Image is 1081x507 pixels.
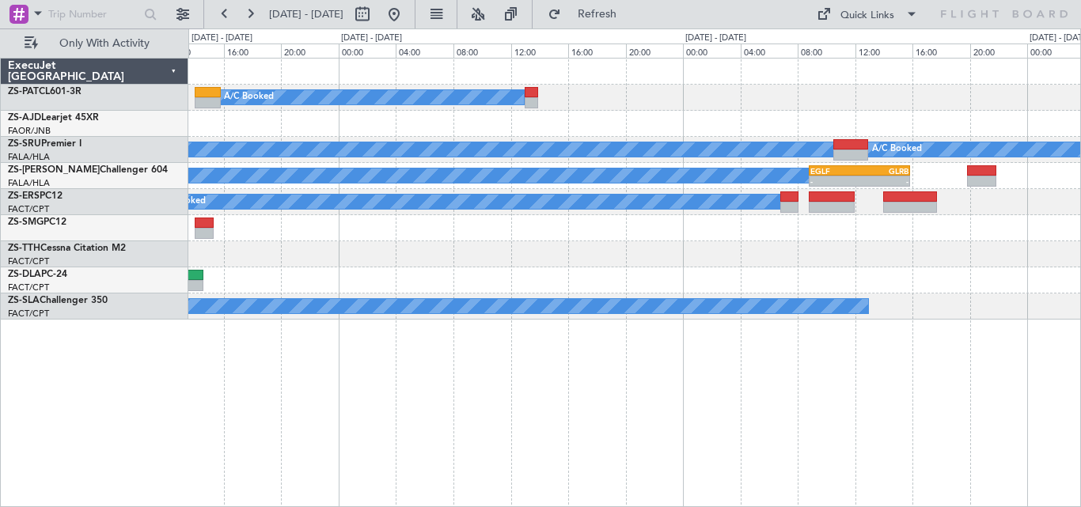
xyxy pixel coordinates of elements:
a: FACT/CPT [8,282,49,293]
span: ZS-SMG [8,218,44,227]
span: ZS-SRU [8,139,41,149]
a: FACT/CPT [8,203,49,215]
button: Refresh [540,2,635,27]
div: 08:00 [453,44,511,58]
a: ZS-SMGPC12 [8,218,66,227]
span: Only With Activity [41,38,167,49]
a: ZS-ERSPC12 [8,191,63,201]
a: ZS-[PERSON_NAME]Challenger 604 [8,165,168,175]
span: ZS-TTH [8,244,40,253]
div: GLRB [859,166,908,176]
span: ZS-SLA [8,296,40,305]
button: Quick Links [809,2,926,27]
a: FALA/HLA [8,177,50,189]
span: ZS-PAT [8,87,39,96]
div: 20:00 [281,44,339,58]
div: 12:00 [855,44,913,58]
div: A/C Booked [224,85,274,109]
div: [DATE] - [DATE] [192,32,252,45]
span: ZS-[PERSON_NAME] [8,165,100,175]
input: Trip Number [48,2,139,26]
div: 16:00 [912,44,970,58]
a: FALA/HLA [8,151,50,163]
div: 20:00 [626,44,684,58]
div: Quick Links [840,8,894,24]
div: 04:00 [396,44,453,58]
span: ZS-AJD [8,113,41,123]
div: 16:00 [568,44,626,58]
div: - [810,176,859,186]
div: [DATE] - [DATE] [341,32,402,45]
span: ZS-DLA [8,270,41,279]
div: - [859,176,908,186]
span: ZS-ERS [8,191,40,201]
a: FACT/CPT [8,255,49,267]
a: FACT/CPT [8,308,49,320]
div: 20:00 [970,44,1028,58]
div: 04:00 [741,44,798,58]
a: ZS-AJDLearjet 45XR [8,113,99,123]
span: [DATE] - [DATE] [269,7,343,21]
div: 00:00 [683,44,741,58]
a: ZS-SLAChallenger 350 [8,296,108,305]
a: FAOR/JNB [8,125,51,137]
a: ZS-SRUPremier I [8,139,82,149]
div: 12:00 [166,44,224,58]
div: 12:00 [511,44,569,58]
span: Refresh [564,9,631,20]
div: [DATE] - [DATE] [685,32,746,45]
a: ZS-TTHCessna Citation M2 [8,244,126,253]
div: 08:00 [798,44,855,58]
div: 00:00 [339,44,396,58]
a: ZS-DLAPC-24 [8,270,67,279]
div: A/C Booked [872,138,922,161]
div: EGLF [810,166,859,176]
div: 16:00 [224,44,282,58]
button: Only With Activity [17,31,172,56]
a: ZS-PATCL601-3R [8,87,82,96]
